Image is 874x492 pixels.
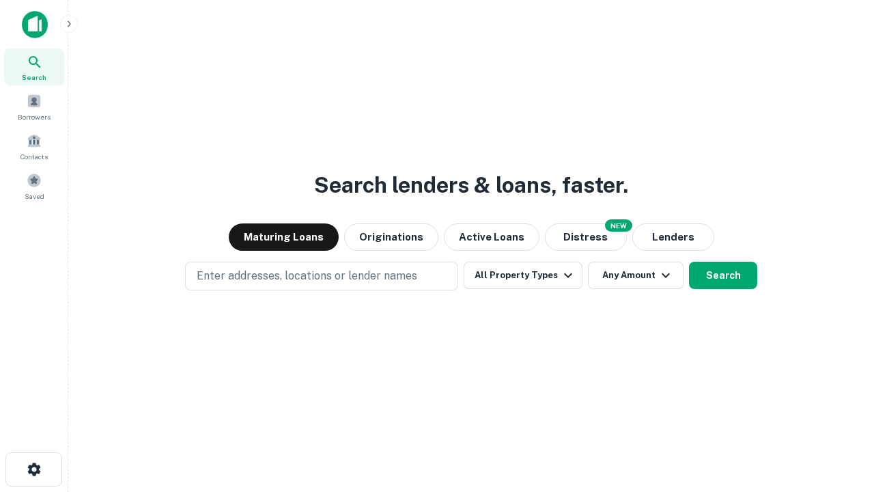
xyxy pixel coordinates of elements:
[4,88,64,125] a: Borrowers
[464,262,582,289] button: All Property Types
[18,111,51,122] span: Borrowers
[689,262,757,289] button: Search
[588,262,683,289] button: Any Amount
[229,223,339,251] button: Maturing Loans
[444,223,539,251] button: Active Loans
[545,223,627,251] button: Search distressed loans with lien and other non-mortgage details.
[197,268,417,284] p: Enter addresses, locations or lender names
[314,169,628,202] h3: Search lenders & loans, faster.
[185,262,458,290] button: Enter addresses, locations or lender names
[25,191,44,202] span: Saved
[4,49,64,85] a: Search
[806,383,874,448] iframe: Chat Widget
[632,223,714,251] button: Lenders
[22,11,48,38] img: capitalize-icon.png
[22,72,46,83] span: Search
[344,223,438,251] button: Originations
[4,128,64,165] a: Contacts
[605,219,632,232] div: NEW
[20,151,48,162] span: Contacts
[4,167,64,204] a: Saved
